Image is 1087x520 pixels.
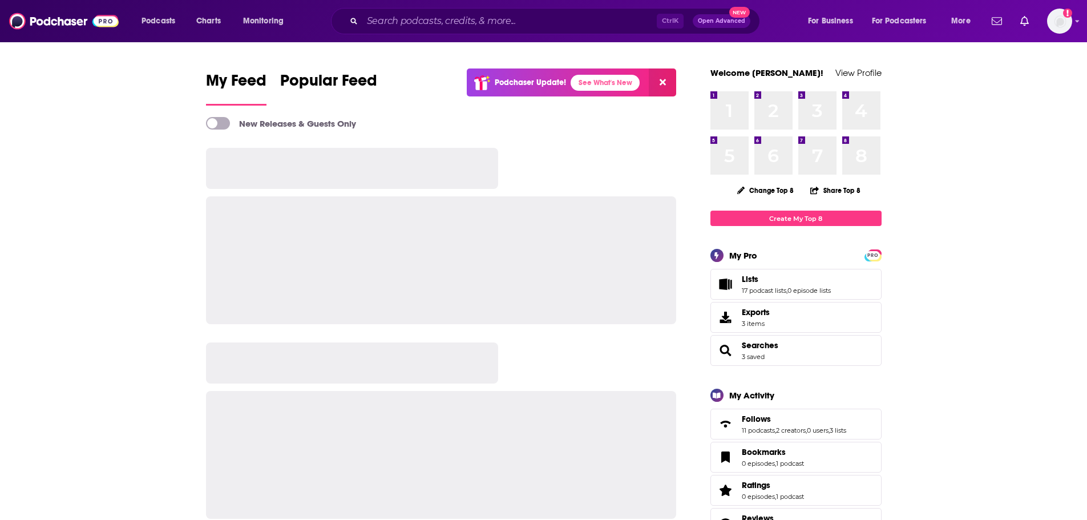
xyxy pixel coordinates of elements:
a: 2 creators [776,426,806,434]
a: 11 podcasts [742,426,775,434]
span: Bookmarks [710,442,882,473]
span: Lists [710,269,882,300]
span: Podcasts [142,13,175,29]
a: Show notifications dropdown [987,11,1007,31]
button: Share Top 8 [810,179,861,201]
a: Welcome [PERSON_NAME]! [710,67,823,78]
span: New [729,7,750,18]
a: PRO [866,251,880,259]
button: open menu [235,12,298,30]
img: Podchaser - Follow, Share and Rate Podcasts [9,10,119,32]
span: Searches [710,335,882,366]
a: 0 episodes [742,459,775,467]
a: Popular Feed [280,71,377,106]
span: Exports [742,307,770,317]
div: My Pro [729,250,757,261]
span: Lists [742,274,758,284]
span: PRO [866,251,880,260]
a: Exports [710,302,882,333]
span: Follows [742,414,771,424]
span: Ctrl K [657,14,684,29]
a: 0 episodes [742,493,775,501]
div: My Activity [729,390,774,401]
span: My Feed [206,71,266,97]
span: , [775,426,776,434]
a: 3 saved [742,353,765,361]
span: 3 items [742,320,770,328]
button: Show profile menu [1047,9,1072,34]
a: Ratings [714,482,737,498]
span: Bookmarks [742,447,786,457]
a: Show notifications dropdown [1016,11,1033,31]
button: Open AdvancedNew [693,14,750,28]
input: Search podcasts, credits, & more... [362,12,657,30]
a: Charts [189,12,228,30]
a: Follows [714,416,737,432]
span: Follows [710,409,882,440]
button: open menu [943,12,985,30]
span: Logged in as dbartlett [1047,9,1072,34]
span: , [775,459,776,467]
a: 17 podcast lists [742,287,786,295]
span: For Business [808,13,853,29]
a: My Feed [206,71,266,106]
p: Podchaser Update! [495,78,566,87]
a: 1 podcast [776,459,804,467]
a: Ratings [742,480,804,490]
button: open menu [864,12,943,30]
a: Lists [714,276,737,292]
span: Popular Feed [280,71,377,97]
a: 1 podcast [776,493,804,501]
a: See What's New [571,75,640,91]
span: More [951,13,971,29]
span: Open Advanced [698,18,745,24]
span: , [829,426,830,434]
a: Follows [742,414,846,424]
a: New Releases & Guests Only [206,117,356,130]
span: Charts [196,13,221,29]
span: Exports [714,309,737,325]
div: Search podcasts, credits, & more... [342,8,771,34]
a: Searches [742,340,778,350]
a: Searches [714,342,737,358]
a: Lists [742,274,831,284]
span: Ratings [710,475,882,506]
button: open menu [800,12,867,30]
span: For Podcasters [872,13,927,29]
span: Monitoring [243,13,284,29]
a: 0 episode lists [787,287,831,295]
a: 3 lists [830,426,846,434]
span: Ratings [742,480,770,490]
span: , [806,426,807,434]
img: User Profile [1047,9,1072,34]
span: , [775,493,776,501]
svg: Add a profile image [1063,9,1072,18]
span: , [786,287,787,295]
a: Create My Top 8 [710,211,882,226]
a: View Profile [835,67,882,78]
a: Bookmarks [714,449,737,465]
a: 0 users [807,426,829,434]
button: open menu [134,12,190,30]
a: Bookmarks [742,447,804,457]
button: Change Top 8 [730,183,801,197]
